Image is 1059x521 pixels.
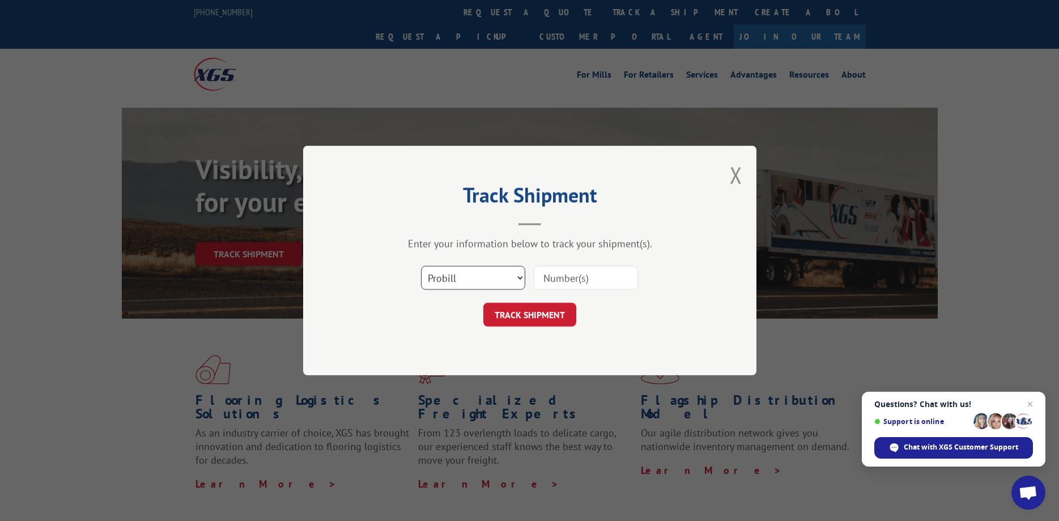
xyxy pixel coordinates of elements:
span: Support is online [874,417,969,426]
div: Enter your information below to track your shipment(s). [360,237,700,250]
span: Questions? Chat with us! [874,400,1033,409]
span: Chat with XGS Customer Support [874,437,1033,459]
h2: Track Shipment [360,187,700,209]
input: Number(s) [534,266,638,290]
a: Open chat [1011,476,1045,510]
span: Chat with XGS Customer Support [904,442,1018,452]
button: TRACK SHIPMENT [483,303,576,327]
button: Close modal [730,160,742,190]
